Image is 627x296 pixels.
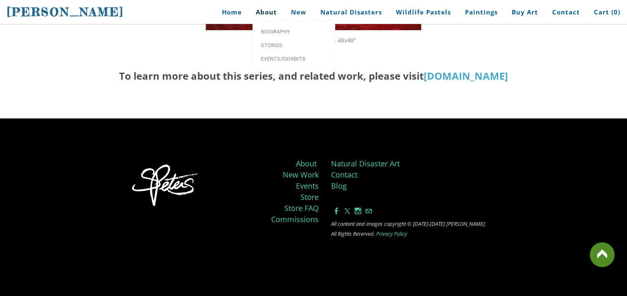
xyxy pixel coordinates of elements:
a: About [250,3,283,21]
a: Store FAQ [284,203,319,213]
span: Events/Exhibits [261,56,327,62]
a: Buy Art [505,3,544,21]
span: 0 [614,8,618,16]
a: Paintings [459,3,504,21]
a: Wildlife Pastels [390,3,457,21]
a: Biography [253,25,335,38]
a: Instagram [355,206,361,215]
span: Stories [261,43,327,48]
span: [PERSON_NAME] [7,5,124,19]
a: [DOMAIN_NAME] [424,69,508,83]
a: Cart (0) [588,3,620,21]
div: "Meteor Crash" 2013. Acrylic and String. 48x48" [116,32,511,44]
a: New Work [283,170,319,180]
a: Commissions [271,214,319,224]
font: ​All content and images copyright [331,220,406,227]
a: Privacy Policy [376,230,407,237]
a: Events/Exhibits [253,52,335,66]
span: Biography [261,29,327,34]
a: Stories [253,38,335,52]
a: [PERSON_NAME] [7,4,124,20]
a: Events [296,181,319,191]
a: New [285,3,312,21]
img: Stephanie Peters Artist [127,162,204,211]
a: Natural Disaster Art [331,159,400,168]
a: Facebook [333,206,340,215]
font: To learn more about this series, and related work, please visit [119,69,508,83]
a: Contact [546,3,586,21]
a: Twitter [344,206,350,215]
a: About [296,159,317,168]
a: Contact [331,170,358,180]
a: Mail [365,206,372,215]
font: © [DATE]-[DATE] [PERSON_NAME]. All Rights Reserved. ​ [331,220,486,237]
a: Blog [331,181,347,191]
a: Store [300,192,319,202]
a: Home [210,3,248,21]
a: Natural Disasters [314,3,388,21]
